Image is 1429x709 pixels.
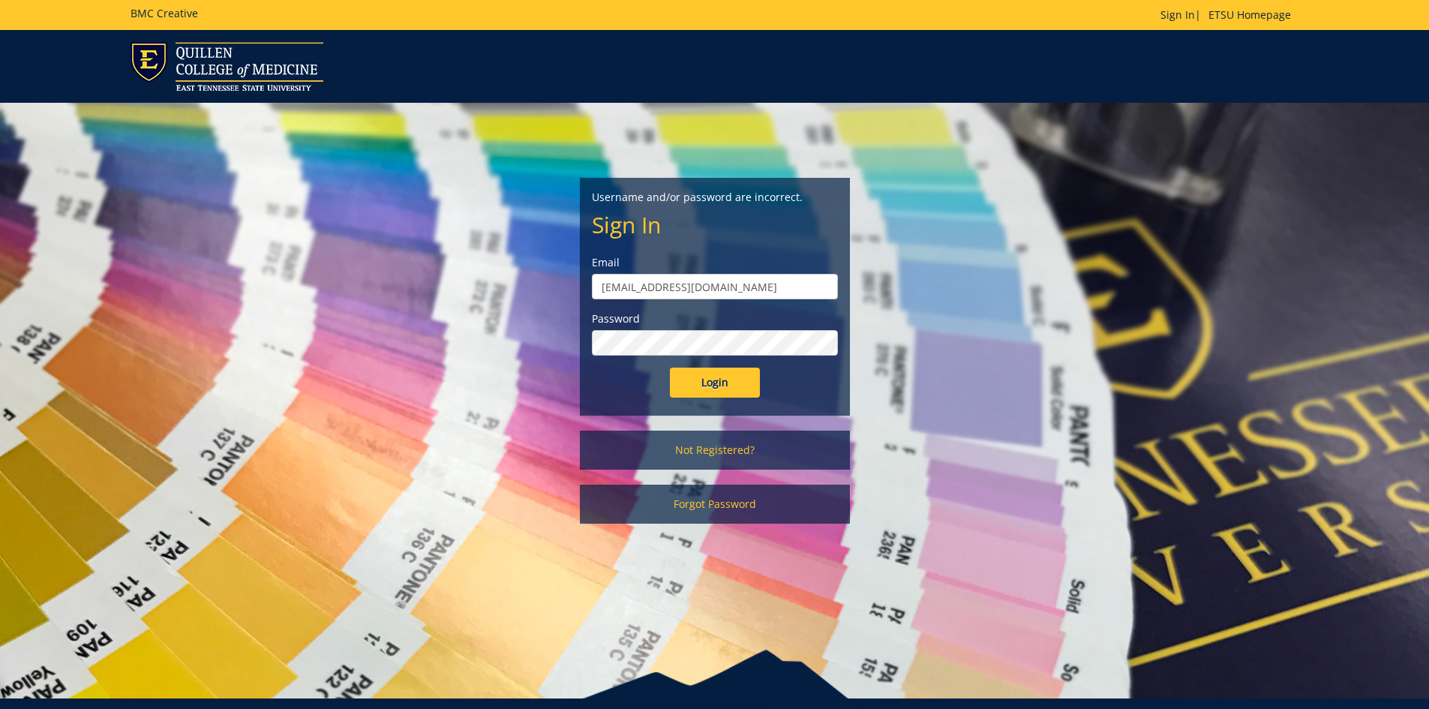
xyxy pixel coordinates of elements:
a: Not Registered? [580,431,850,470]
a: ETSU Homepage [1201,8,1298,22]
p: Username and/or password are incorrect. [592,190,838,205]
h5: BMC Creative [131,8,198,19]
p: | [1160,8,1298,23]
a: Sign In [1160,8,1195,22]
h2: Sign In [592,212,838,237]
input: Login [670,368,760,398]
img: ETSU logo [131,42,323,91]
label: Password [592,311,838,326]
a: Forgot Password [580,485,850,524]
label: Email [592,255,838,270]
